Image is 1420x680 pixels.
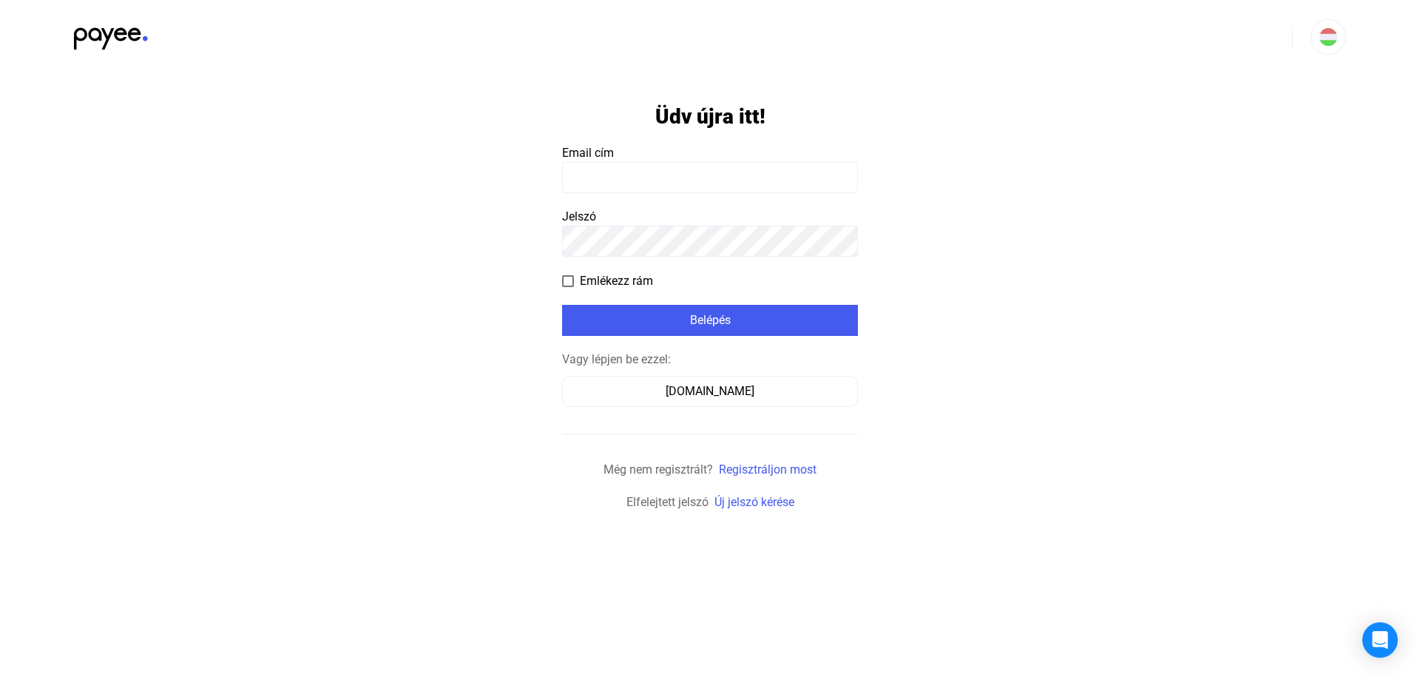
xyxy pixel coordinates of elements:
div: [DOMAIN_NAME] [567,383,853,400]
h1: Üdv újra itt! [655,104,765,129]
button: Belépés [562,305,858,336]
a: [DOMAIN_NAME] [562,384,858,398]
a: Új jelszó kérése [714,495,794,509]
div: Open Intercom Messenger [1362,622,1398,658]
div: Belépés [567,312,853,329]
button: [DOMAIN_NAME] [562,376,858,407]
span: Email cím [562,146,614,160]
a: Regisztráljon most [719,462,816,477]
div: Vagy lépjen be ezzel: [562,351,858,368]
img: black-payee-blue-dot.svg [74,19,148,50]
button: HU [1311,19,1346,55]
img: HU [1319,28,1337,46]
span: Jelszó [562,209,596,223]
span: Emlékezz rám [580,272,653,290]
span: Elfelejtett jelszó [626,495,709,509]
span: Még nem regisztrált? [603,462,713,477]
